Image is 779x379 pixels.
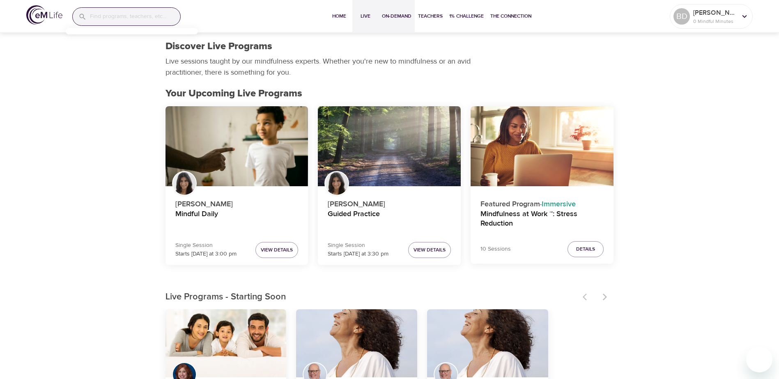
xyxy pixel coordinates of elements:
[261,246,293,254] span: View Details
[427,309,548,377] button: Thoughts are Not Facts
[673,8,690,25] div: BD
[693,18,737,25] p: 0 Mindful Minutes
[328,241,388,250] p: Single Session
[480,210,604,229] h4: Mindfulness at Work ™: Stress Reduction
[296,309,417,377] button: Thoughts are Not Facts
[255,242,298,258] button: View Details
[165,309,287,377] button: Mindfulness-Based Cognitive Training (MBCT)
[418,12,443,21] span: Teachers
[471,106,614,187] button: Mindfulness at Work ™: Stress Reduction
[175,250,237,258] p: Starts [DATE] at 3:00 pm
[328,195,451,210] p: [PERSON_NAME]
[490,12,531,21] span: The Connection
[382,12,411,21] span: On-Demand
[480,195,604,210] p: Featured Program ·
[568,241,604,257] button: Details
[449,12,484,21] span: 1% Challenge
[165,88,614,100] h2: Your Upcoming Live Programs
[175,241,237,250] p: Single Session
[480,245,511,253] p: 10 Sessions
[746,346,772,372] iframe: Button to launch messaging window
[165,41,272,53] h1: Discover Live Programs
[693,8,737,18] p: [PERSON_NAME] RAO_8777e0
[165,56,473,78] p: Live sessions taught by our mindfulness experts. Whether you're new to mindfulness or an avid pra...
[26,5,62,25] img: logo
[175,210,299,229] h4: Mindful Daily
[408,242,451,258] button: View Details
[356,12,375,21] span: Live
[328,210,451,229] h4: Guided Practice
[165,106,308,187] button: Mindful Daily
[318,106,461,187] button: Guided Practice
[90,8,180,25] input: Find programs, teachers, etc...
[328,250,388,258] p: Starts [DATE] at 3:30 pm
[414,246,446,254] span: View Details
[165,290,578,304] p: Live Programs - Starting Soon
[175,195,299,210] p: [PERSON_NAME]
[329,12,349,21] span: Home
[576,245,595,253] span: Details
[542,199,576,209] span: Immersive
